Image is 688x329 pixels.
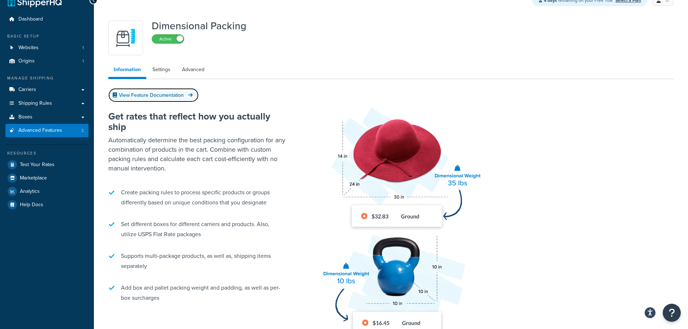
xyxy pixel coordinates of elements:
span: Carriers [18,87,36,93]
span: Dashboard [18,16,43,22]
div: Manage Shipping [5,75,88,81]
a: Help Docs [5,198,88,211]
li: Supports multi-package products, as well as, shipping items separately [108,247,289,275]
a: Boxes [5,111,88,124]
h2: Get rates that reflect how you actually ship [108,111,289,132]
label: Active [152,35,184,43]
a: Settings [147,62,176,77]
span: Websites [18,45,39,51]
a: View Feature Documentation [108,88,199,102]
a: Advanced Features2 [5,124,88,137]
h1: Dimensional Packing [152,21,246,31]
button: Open Resource Center [663,304,681,322]
li: Create packing rules to process specific products or groups differently based on unique condition... [108,184,289,211]
li: Websites [5,41,88,55]
li: Add box and pallet packing weight and padding, as well as per-box surcharges [108,279,289,307]
li: Origins [5,55,88,68]
span: Marketplace [20,175,47,181]
a: Carriers [5,83,88,96]
span: Test Your Rates [20,162,55,168]
span: 1 [82,58,84,64]
a: Marketplace [5,172,88,185]
li: Set different boxes for different carriers and products. Also, utilize USPS Flat Rate packages [108,216,289,243]
li: Advanced Features [5,124,88,137]
span: Boxes [18,114,33,120]
a: Information [108,62,146,79]
a: Test Your Rates [5,158,88,171]
span: 2 [81,127,84,134]
div: Basic Setup [5,33,88,39]
a: Dashboard [5,13,88,26]
span: Analytics [20,189,40,195]
a: Shipping Rules [5,97,88,110]
img: DTVBYsAAAAAASUVORK5CYII= [113,25,138,51]
a: Analytics [5,185,88,198]
a: Websites1 [5,41,88,55]
span: Shipping Rules [18,100,52,107]
span: Origins [18,58,35,64]
div: Resources [5,150,88,156]
span: Help Docs [20,202,43,208]
a: Origins1 [5,55,88,68]
a: Advanced [177,62,210,77]
span: 1 [82,45,84,51]
span: Advanced Features [18,127,62,134]
p: Automatically determine the best packing configuration for any combination of products in the car... [108,135,289,173]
